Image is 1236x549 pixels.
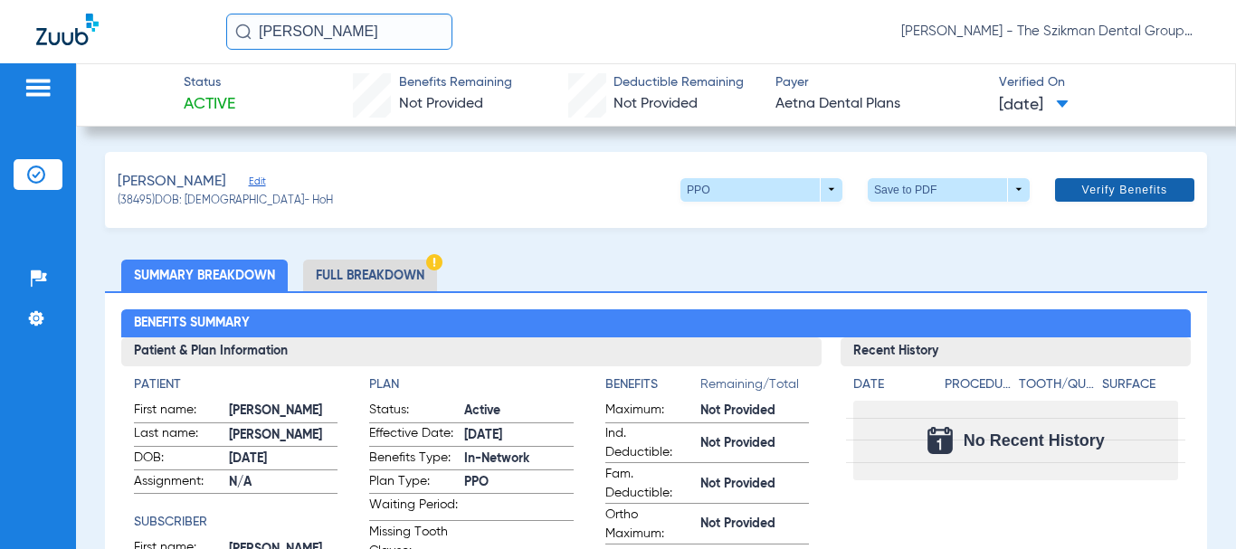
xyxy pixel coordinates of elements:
[680,178,842,202] button: PPO
[426,254,442,270] img: Hazard
[229,473,338,492] span: N/A
[184,73,235,92] span: Status
[121,260,288,291] li: Summary Breakdown
[841,337,1191,366] h3: Recent History
[303,260,437,291] li: Full Breakdown
[369,401,458,422] span: Status:
[369,449,458,470] span: Benefits Type:
[605,424,694,462] span: Ind. Deductible:
[1146,462,1236,549] iframe: Chat Widget
[464,402,574,421] span: Active
[1019,375,1096,401] app-breakdown-title: Tooth/Quad
[121,337,822,366] h3: Patient & Plan Information
[134,472,223,494] span: Assignment:
[605,506,694,544] span: Ortho Maximum:
[399,97,483,111] span: Not Provided
[369,424,458,446] span: Effective Date:
[700,515,810,534] span: Not Provided
[1102,375,1179,394] h4: Surface
[605,465,694,503] span: Fam. Deductible:
[605,375,700,401] app-breakdown-title: Benefits
[1102,375,1179,401] app-breakdown-title: Surface
[853,375,929,394] h4: Date
[464,473,574,492] span: PPO
[36,14,99,45] img: Zuub Logo
[249,175,265,193] span: Edit
[1019,375,1096,394] h4: Tooth/Quad
[901,23,1200,41] span: [PERSON_NAME] - The Szikman Dental Group
[700,434,810,453] span: Not Provided
[399,73,512,92] span: Benefits Remaining
[868,178,1030,202] button: Save to PDF
[229,426,338,445] span: [PERSON_NAME]
[613,73,744,92] span: Deductible Remaining
[927,427,953,454] img: Calendar
[964,431,1105,450] span: No Recent History
[999,73,1206,92] span: Verified On
[229,402,338,421] span: [PERSON_NAME]
[229,450,338,469] span: [DATE]
[134,401,223,422] span: First name:
[235,24,252,40] img: Search Icon
[118,194,333,210] span: (38495) DOB: [DEMOGRAPHIC_DATA] - HoH
[121,309,1192,338] h2: Benefits Summary
[184,93,235,116] span: Active
[1082,183,1168,197] span: Verify Benefits
[775,93,983,116] span: Aetna Dental Plans
[1055,178,1194,202] button: Verify Benefits
[700,402,810,421] span: Not Provided
[775,73,983,92] span: Payer
[605,401,694,422] span: Maximum:
[369,472,458,494] span: Plan Type:
[613,97,698,111] span: Not Provided
[700,375,810,401] span: Remaining/Total
[945,375,1013,394] h4: Procedure
[999,94,1069,117] span: [DATE]
[945,375,1013,401] app-breakdown-title: Procedure
[226,14,452,50] input: Search for patients
[605,375,700,394] h4: Benefits
[853,375,929,401] app-breakdown-title: Date
[700,475,810,494] span: Not Provided
[134,375,338,394] h4: Patient
[134,424,223,446] span: Last name:
[134,513,338,532] h4: Subscriber
[24,77,52,99] img: hamburger-icon
[369,375,574,394] h4: Plan
[464,450,574,469] span: In-Network
[369,496,458,520] span: Waiting Period:
[118,171,226,194] span: [PERSON_NAME]
[134,449,223,470] span: DOB:
[464,426,574,445] span: [DATE]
